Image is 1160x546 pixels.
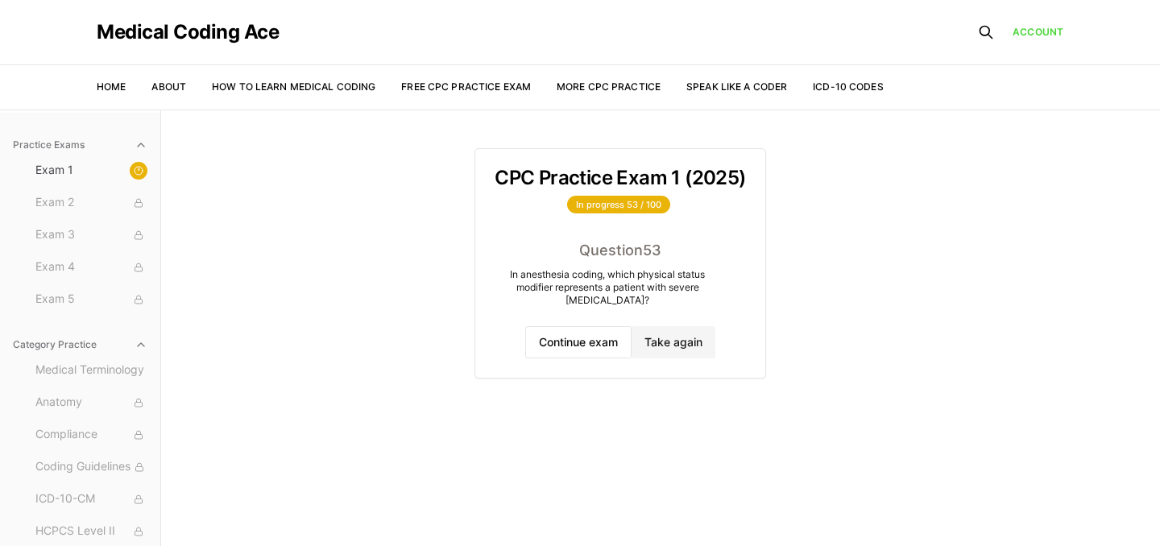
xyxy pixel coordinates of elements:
span: Exam 5 [35,291,147,308]
div: In anesthesia coding, which physical status modifier represents a patient with severe [MEDICAL_DA... [495,268,720,307]
button: Practice Exams [6,132,154,158]
button: Anatomy [29,390,154,416]
button: Exam 2 [29,190,154,216]
a: How to Learn Medical Coding [212,81,375,93]
a: ICD-10 Codes [813,81,883,93]
span: Coding Guidelines [35,458,147,476]
button: Compliance [29,422,154,448]
button: HCPCS Level II [29,519,154,544]
a: Medical Coding Ace [97,23,279,42]
button: Exam 5 [29,287,154,312]
a: Home [97,81,126,93]
div: Question 53 [495,239,745,262]
a: About [151,81,186,93]
span: Anatomy [35,394,147,412]
button: Category Practice [6,332,154,358]
a: More CPC Practice [557,81,661,93]
span: Compliance [35,426,147,444]
button: Coding Guidelines [29,454,154,480]
button: Exam 3 [29,222,154,248]
span: Exam 2 [35,194,147,212]
span: Exam 1 [35,162,147,180]
button: Exam 4 [29,254,154,280]
h3: CPC Practice Exam 1 (2025) [495,168,745,188]
button: Continue exam [525,326,632,358]
span: Exam 4 [35,259,147,276]
div: In progress 53 / 100 [567,196,670,213]
button: Exam 1 [29,158,154,184]
button: Take again [632,326,715,358]
a: Free CPC Practice Exam [401,81,531,93]
span: Medical Terminology [35,362,147,379]
span: Exam 3 [35,226,147,244]
button: Medical Terminology [29,358,154,383]
span: HCPCS Level II [35,523,147,540]
span: ICD-10-CM [35,490,147,508]
a: Speak Like a Coder [686,81,787,93]
button: ICD-10-CM [29,486,154,512]
a: Account [1013,25,1063,39]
